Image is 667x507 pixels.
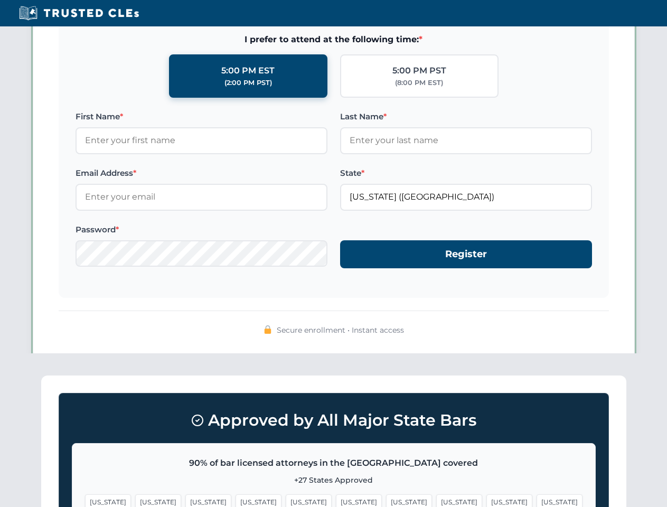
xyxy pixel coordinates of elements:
[85,456,583,470] p: 90% of bar licensed attorneys in the [GEOGRAPHIC_DATA] covered
[340,167,592,180] label: State
[76,33,592,46] span: I prefer to attend at the following time:
[395,78,443,88] div: (8:00 PM EST)
[76,167,327,180] label: Email Address
[277,324,404,336] span: Secure enrollment • Instant access
[72,406,596,435] h3: Approved by All Major State Bars
[340,184,592,210] input: Florida (FL)
[76,223,327,236] label: Password
[392,64,446,78] div: 5:00 PM PST
[76,184,327,210] input: Enter your email
[221,64,275,78] div: 5:00 PM EST
[76,110,327,123] label: First Name
[85,474,583,486] p: +27 States Approved
[340,110,592,123] label: Last Name
[340,240,592,268] button: Register
[224,78,272,88] div: (2:00 PM PST)
[16,5,142,21] img: Trusted CLEs
[76,127,327,154] input: Enter your first name
[264,325,272,334] img: 🔒
[340,127,592,154] input: Enter your last name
